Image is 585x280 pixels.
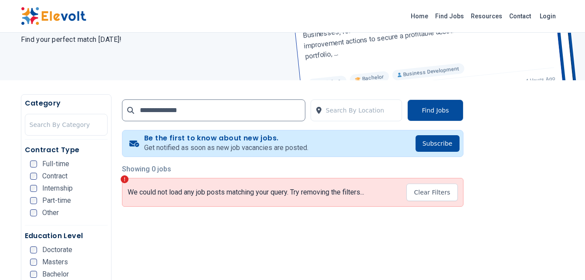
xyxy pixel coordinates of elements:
button: Subscribe [416,135,460,152]
span: Part-time [42,197,71,204]
a: Resources [467,9,506,23]
h5: Category [25,98,108,109]
span: Doctorate [42,246,72,253]
img: Elevolt [21,7,86,25]
h4: Be the first to know about new jobs. [144,134,308,143]
span: Contract [42,173,68,180]
a: Login [534,7,561,25]
span: Masters [42,259,68,266]
h5: Contract Type [25,145,108,155]
iframe: Chat Widget [541,238,585,280]
input: Contract [30,173,37,180]
span: Bachelor [42,271,69,278]
p: Get notified as soon as new job vacancies are posted. [144,143,308,153]
input: Masters [30,259,37,266]
p: We could not load any job posts matching your query. Try removing the filters... [128,188,364,197]
a: Home [407,9,432,23]
span: Other [42,209,59,216]
input: Doctorate [30,246,37,253]
button: Clear Filters [406,184,457,201]
input: Bachelor [30,271,37,278]
span: Internship [42,185,73,192]
h5: Education Level [25,231,108,241]
input: Part-time [30,197,37,204]
button: Find Jobs [407,99,463,121]
span: Full-time [42,160,69,167]
input: Internship [30,185,37,192]
a: Find Jobs [432,9,467,23]
input: Full-time [30,160,37,167]
a: Contact [506,9,534,23]
input: Other [30,209,37,216]
p: Showing 0 jobs [122,164,463,174]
